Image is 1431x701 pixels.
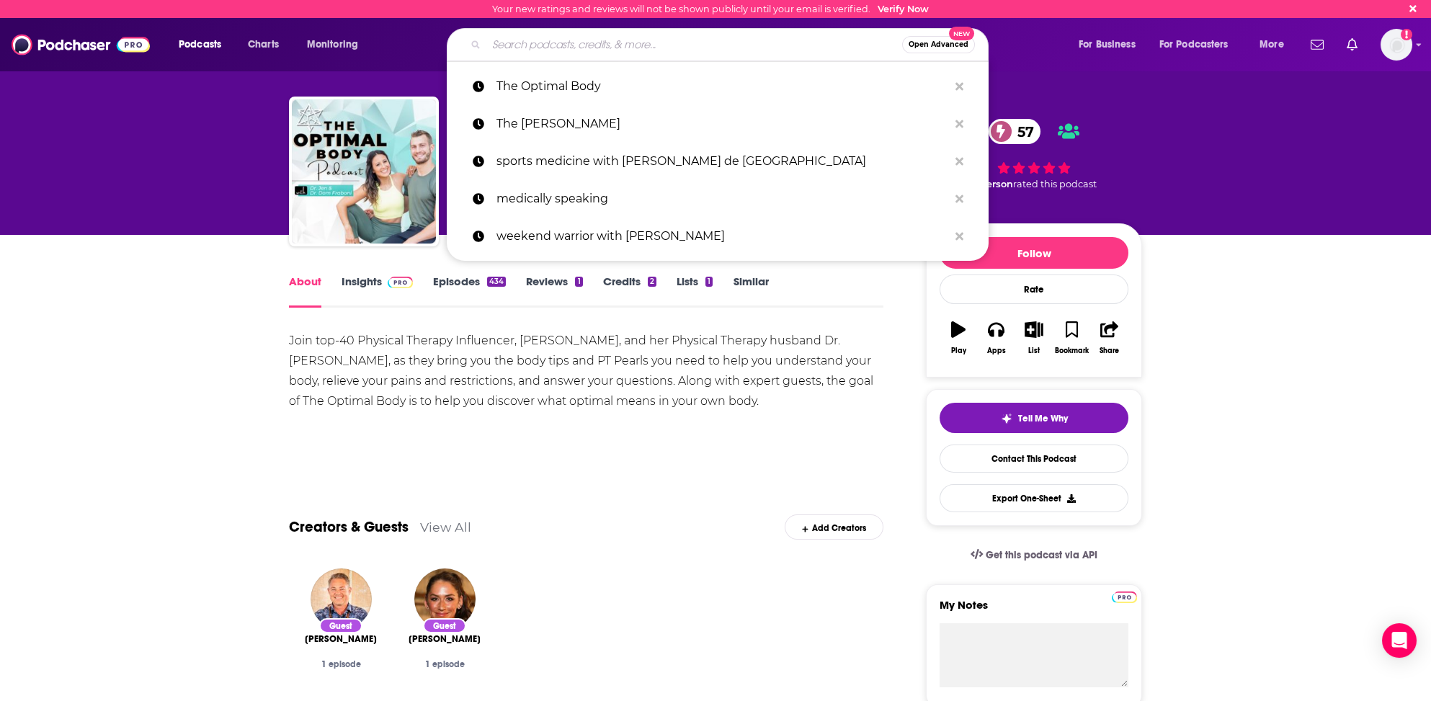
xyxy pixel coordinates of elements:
span: [PERSON_NAME] [409,633,481,645]
a: Similar [733,274,768,308]
a: Credits2 [603,274,656,308]
p: The Optimal Body [496,68,948,105]
button: open menu [169,33,240,56]
a: Verify Now [878,4,929,14]
div: Rate [940,274,1128,304]
div: Guest [319,618,362,633]
button: List [1015,312,1053,364]
button: Show profile menu [1381,29,1412,61]
a: View All [420,519,471,535]
button: Open AdvancedNew [902,36,975,53]
button: Play [940,312,977,364]
div: 1 [575,277,582,287]
img: Karena Dawn [414,568,476,630]
a: Creators & Guests [289,518,409,536]
p: The Jordan Syatt [496,105,948,143]
span: Open Advanced [909,41,968,48]
input: Search podcasts, credits, & more... [486,33,902,56]
div: 1 episode [404,659,485,669]
img: The Optimal Body [292,99,436,244]
button: open menu [1150,33,1249,56]
span: For Podcasters [1159,35,1229,55]
div: Apps [987,347,1006,355]
p: sports medicine with carlos de los angeles [496,143,948,180]
div: 57 1 personrated this podcast [926,110,1142,199]
span: 57 [1003,119,1041,144]
a: About [289,274,321,308]
div: Search podcasts, credits, & more... [460,28,1002,61]
a: Pro website [1112,589,1137,603]
img: tell me why sparkle [1001,413,1012,424]
a: Lists1 [677,274,713,308]
span: 1 person [973,179,1013,189]
div: Your new ratings and reviews will not be shown publicly until your email is verified. [492,4,929,14]
a: medically speaking [447,180,989,218]
div: 1 [705,277,713,287]
div: Join top-40 Physical Therapy Influencer, [PERSON_NAME], and her Physical Therapy husband Dr. [PER... [289,331,883,411]
img: Podchaser - Follow, Share and Rate Podcasts [12,31,150,58]
div: Play [951,347,966,355]
img: Podchaser Pro [1112,591,1137,603]
p: medically speaking [496,180,948,218]
span: More [1260,35,1284,55]
p: weekend warrior with dr. robert klapper [496,218,948,255]
a: weekend warrior with [PERSON_NAME] [447,218,989,255]
span: New [949,27,975,40]
a: Reviews1 [526,274,582,308]
div: Share [1100,347,1119,355]
img: Podchaser Pro [388,277,413,288]
img: Scott Sommer [311,568,372,630]
div: 1 episode [300,659,381,669]
span: Charts [248,35,279,55]
div: Open Intercom Messenger [1382,623,1417,658]
button: Export One-Sheet [940,484,1128,512]
span: [PERSON_NAME] [305,633,377,645]
div: Bookmark [1055,347,1089,355]
a: The [PERSON_NAME] [447,105,989,143]
button: Share [1091,312,1128,364]
button: Follow [940,237,1128,269]
button: open menu [297,33,377,56]
a: Show notifications dropdown [1305,32,1329,57]
div: 2 [648,277,656,287]
span: Tell Me Why [1018,413,1068,424]
div: 434 [487,277,506,287]
span: Podcasts [179,35,221,55]
a: Karena Dawn [409,633,481,645]
a: The Optimal Body [447,68,989,105]
button: open menu [1249,33,1302,56]
div: List [1028,347,1040,355]
span: For Business [1079,35,1136,55]
div: Guest [423,618,466,633]
img: User Profile [1381,29,1412,61]
label: My Notes [940,598,1128,623]
a: InsightsPodchaser Pro [342,274,413,308]
a: Charts [239,33,287,56]
button: open menu [1069,33,1154,56]
svg: Email not verified [1401,29,1412,40]
a: 57 [989,119,1041,144]
a: Show notifications dropdown [1341,32,1363,57]
span: Monitoring [307,35,358,55]
span: rated this podcast [1013,179,1097,189]
span: Get this podcast via API [986,549,1097,561]
a: sports medicine with [PERSON_NAME] de [GEOGRAPHIC_DATA] [447,143,989,180]
span: Logged in as BretAita [1381,29,1412,61]
div: Add Creators [785,514,883,540]
a: Contact This Podcast [940,445,1128,473]
button: Apps [977,312,1015,364]
a: Scott Sommer [305,633,377,645]
a: Get this podcast via API [959,537,1109,573]
button: tell me why sparkleTell Me Why [940,403,1128,433]
button: Bookmark [1053,312,1090,364]
a: Episodes434 [433,274,506,308]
